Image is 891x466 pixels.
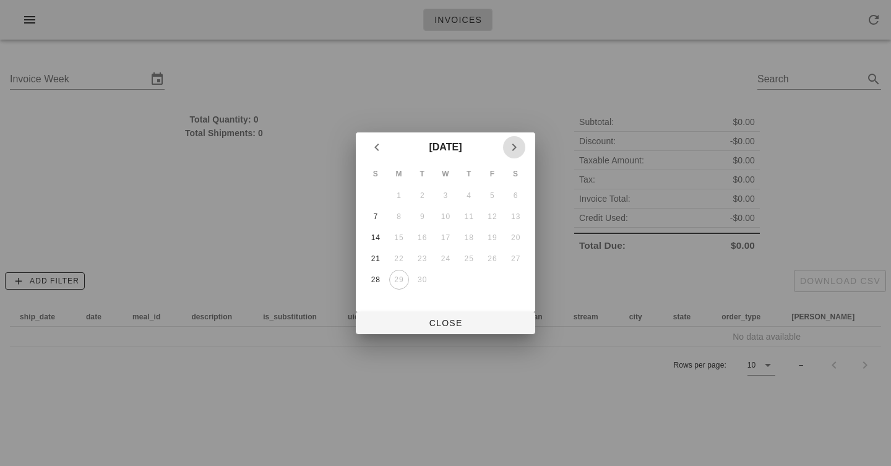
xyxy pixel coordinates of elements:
[356,312,535,334] button: Close
[388,163,410,184] th: M
[503,136,525,158] button: Next month
[366,212,385,221] div: 7
[504,163,527,184] th: S
[364,163,387,184] th: S
[366,233,385,242] div: 14
[366,270,385,290] button: 28
[366,275,385,284] div: 28
[366,318,525,328] span: Close
[366,207,385,227] button: 7
[481,163,504,184] th: F
[424,135,467,160] button: [DATE]
[411,163,433,184] th: T
[366,249,385,269] button: 21
[366,136,388,158] button: Previous month
[434,163,457,184] th: W
[366,254,385,263] div: 21
[458,163,480,184] th: T
[366,228,385,248] button: 14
